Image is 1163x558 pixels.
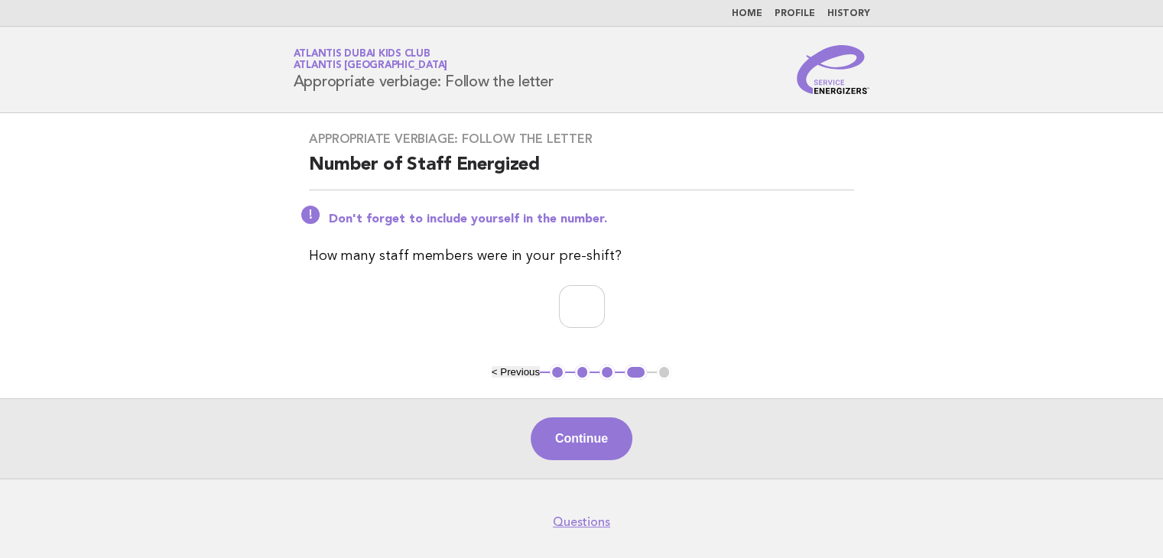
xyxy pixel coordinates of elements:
[329,212,854,227] p: Don't forget to include yourself in the number.
[492,366,540,378] button: < Previous
[797,45,870,94] img: Service Energizers
[625,365,647,380] button: 4
[575,365,590,380] button: 2
[827,9,870,18] a: History
[732,9,762,18] a: Home
[550,365,565,380] button: 1
[309,131,854,147] h3: Appropriate verbiage: Follow the letter
[599,365,615,380] button: 3
[309,153,854,190] h2: Number of Staff Energized
[294,50,554,89] h1: Appropriate verbiage: Follow the letter
[553,514,610,530] a: Questions
[294,61,448,71] span: Atlantis [GEOGRAPHIC_DATA]
[531,417,632,460] button: Continue
[775,9,815,18] a: Profile
[309,245,854,267] p: How many staff members were in your pre-shift?
[294,49,448,70] a: Atlantis Dubai Kids ClubAtlantis [GEOGRAPHIC_DATA]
